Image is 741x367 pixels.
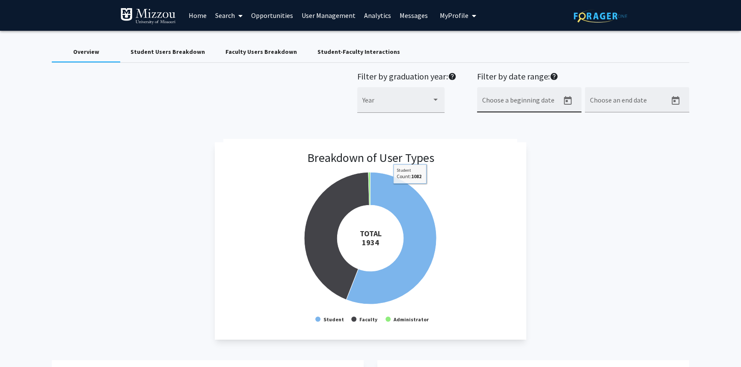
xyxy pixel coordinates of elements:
[317,47,400,56] div: Student-Faculty Interactions
[6,329,36,361] iframe: Chat
[550,71,558,82] mat-icon: help
[120,8,176,25] img: University of Missouri Logo
[667,92,684,109] button: Open calendar
[211,0,247,30] a: Search
[574,9,627,23] img: ForagerOne Logo
[360,0,395,30] a: Analytics
[357,71,456,84] h2: Filter by graduation year:
[297,0,360,30] a: User Management
[359,316,378,323] text: Faculty
[184,0,211,30] a: Home
[247,0,297,30] a: Opportunities
[393,316,429,323] text: Administrator
[559,92,576,109] button: Open calendar
[395,0,432,30] a: Messages
[359,229,381,247] tspan: TOTAL 1934
[323,316,344,323] text: Student
[225,47,297,56] div: Faculty Users Breakdown
[73,47,99,56] div: Overview
[477,71,689,84] h2: Filter by date range:
[307,151,434,165] h3: Breakdown of User Types
[448,71,456,82] mat-icon: help
[130,47,205,56] div: Student Users Breakdown
[440,11,468,20] span: My Profile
